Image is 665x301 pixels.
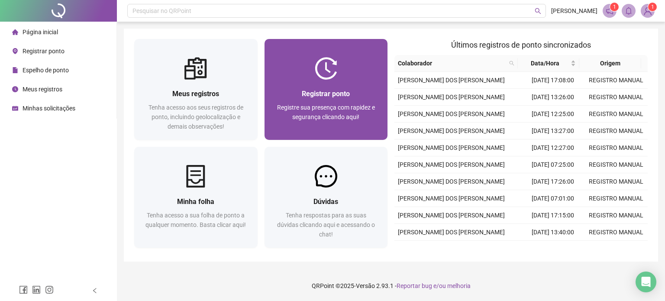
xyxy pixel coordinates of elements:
[177,197,214,206] span: Minha folha
[23,86,62,93] span: Meus registros
[651,4,654,10] span: 1
[302,90,350,98] span: Registrar ponto
[451,40,591,49] span: Últimos registros de ponto sincronizados
[277,212,375,238] span: Tenha respostas para as suas dúvidas clicando aqui e acessando o chat!
[521,123,584,139] td: [DATE] 13:27:00
[535,8,541,14] span: search
[23,29,58,36] span: Página inicial
[584,207,648,224] td: REGISTRO MANUAL
[12,86,18,92] span: clock-circle
[521,190,584,207] td: [DATE] 07:01:00
[277,104,375,120] span: Registre sua presença com rapidez e segurança clicando aqui!
[584,123,648,139] td: REGISTRO MANUAL
[625,7,633,15] span: bell
[117,271,665,301] footer: QRPoint © 2025 - 2.93.1 -
[507,57,516,70] span: search
[584,106,648,123] td: REGISTRO MANUAL
[584,72,648,89] td: REGISTRO MANUAL
[398,229,505,236] span: [PERSON_NAME] DOS [PERSON_NAME]
[398,110,505,117] span: [PERSON_NAME] DOS [PERSON_NAME]
[584,190,648,207] td: REGISTRO MANUAL
[579,55,641,72] th: Origem
[23,67,69,74] span: Espelho de ponto
[398,94,505,100] span: [PERSON_NAME] DOS [PERSON_NAME]
[145,212,246,228] span: Tenha acesso a sua folha de ponto a qualquer momento. Basta clicar aqui!
[606,7,613,15] span: notification
[398,144,505,151] span: [PERSON_NAME] DOS [PERSON_NAME]
[521,139,584,156] td: [DATE] 12:27:00
[23,48,65,55] span: Registrar ponto
[521,89,584,106] td: [DATE] 13:26:00
[584,173,648,190] td: REGISTRO MANUAL
[521,207,584,224] td: [DATE] 17:15:00
[584,224,648,241] td: REGISTRO MANUAL
[397,282,471,289] span: Reportar bug e/ou melhoria
[584,139,648,156] td: REGISTRO MANUAL
[23,105,75,112] span: Minhas solicitações
[356,282,375,289] span: Versão
[398,195,505,202] span: [PERSON_NAME] DOS [PERSON_NAME]
[148,104,243,130] span: Tenha acesso aos seus registros de ponto, incluindo geolocalização e demais observações!
[521,173,584,190] td: [DATE] 17:26:00
[12,105,18,111] span: schedule
[521,241,584,258] td: [DATE] 12:35:00
[92,288,98,294] span: left
[641,4,654,17] img: 83985
[521,224,584,241] td: [DATE] 13:40:00
[12,29,18,35] span: home
[398,77,505,84] span: [PERSON_NAME] DOS [PERSON_NAME]
[19,285,28,294] span: facebook
[521,156,584,173] td: [DATE] 07:25:00
[398,161,505,168] span: [PERSON_NAME] DOS [PERSON_NAME]
[521,106,584,123] td: [DATE] 12:25:00
[265,39,388,140] a: Registrar pontoRegistre sua presença com rapidez e segurança clicando aqui!
[398,58,506,68] span: Colaborador
[584,156,648,173] td: REGISTRO MANUAL
[584,241,648,258] td: REGISTRO MANUAL
[398,127,505,134] span: [PERSON_NAME] DOS [PERSON_NAME]
[398,178,505,185] span: [PERSON_NAME] DOS [PERSON_NAME]
[509,61,514,66] span: search
[265,147,388,248] a: DúvidasTenha respostas para as suas dúvidas clicando aqui e acessando o chat!
[32,285,41,294] span: linkedin
[610,3,619,11] sup: 1
[134,39,258,140] a: Meus registrosTenha acesso aos seus registros de ponto, incluindo geolocalização e demais observa...
[518,55,579,72] th: Data/Hora
[648,3,657,11] sup: Atualize o seu contato no menu Meus Dados
[12,67,18,73] span: file
[398,212,505,219] span: [PERSON_NAME] DOS [PERSON_NAME]
[613,4,616,10] span: 1
[521,58,569,68] span: Data/Hora
[172,90,219,98] span: Meus registros
[521,72,584,89] td: [DATE] 17:08:00
[12,48,18,54] span: environment
[134,147,258,248] a: Minha folhaTenha acesso a sua folha de ponto a qualquer momento. Basta clicar aqui!
[551,6,597,16] span: [PERSON_NAME]
[584,89,648,106] td: REGISTRO MANUAL
[45,285,54,294] span: instagram
[313,197,338,206] span: Dúvidas
[636,272,656,292] div: Open Intercom Messenger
